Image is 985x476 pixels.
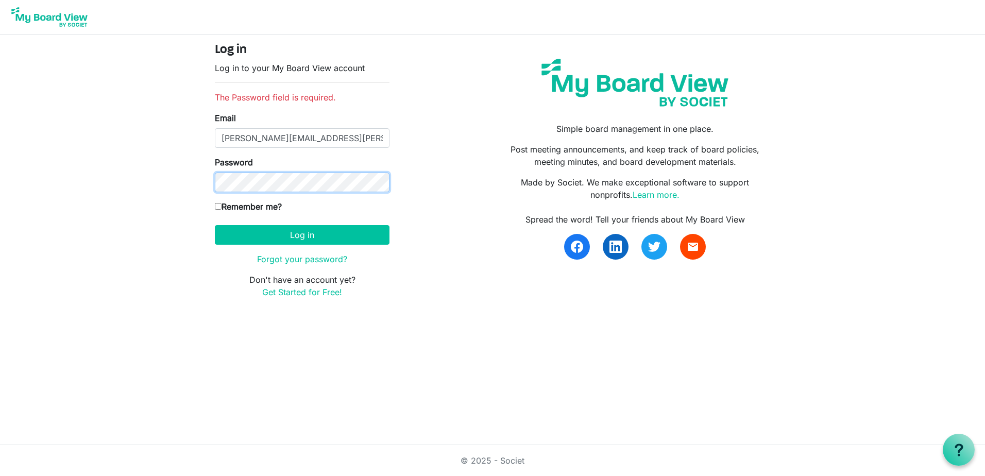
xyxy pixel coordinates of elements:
a: Forgot your password? [257,254,347,264]
label: Email [215,112,236,124]
input: Remember me? [215,203,222,210]
a: email [680,234,706,260]
p: Log in to your My Board View account [215,62,389,74]
img: facebook.svg [571,241,583,253]
p: Made by Societ. We make exceptional software to support nonprofits. [500,176,770,201]
button: Log in [215,225,389,245]
p: Post meeting announcements, and keep track of board policies, meeting minutes, and board developm... [500,143,770,168]
img: my-board-view-societ.svg [534,51,736,114]
a: Get Started for Free! [262,287,342,297]
img: twitter.svg [648,241,660,253]
p: Don't have an account yet? [215,274,389,298]
span: email [687,241,699,253]
label: Password [215,156,253,168]
h4: Log in [215,43,389,58]
a: © 2025 - Societ [461,455,524,466]
img: My Board View Logo [8,4,91,30]
div: Spread the word! Tell your friends about My Board View [500,213,770,226]
p: Simple board management in one place. [500,123,770,135]
img: linkedin.svg [609,241,622,253]
label: Remember me? [215,200,282,213]
a: Learn more. [633,190,680,200]
li: The Password field is required. [215,91,389,104]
